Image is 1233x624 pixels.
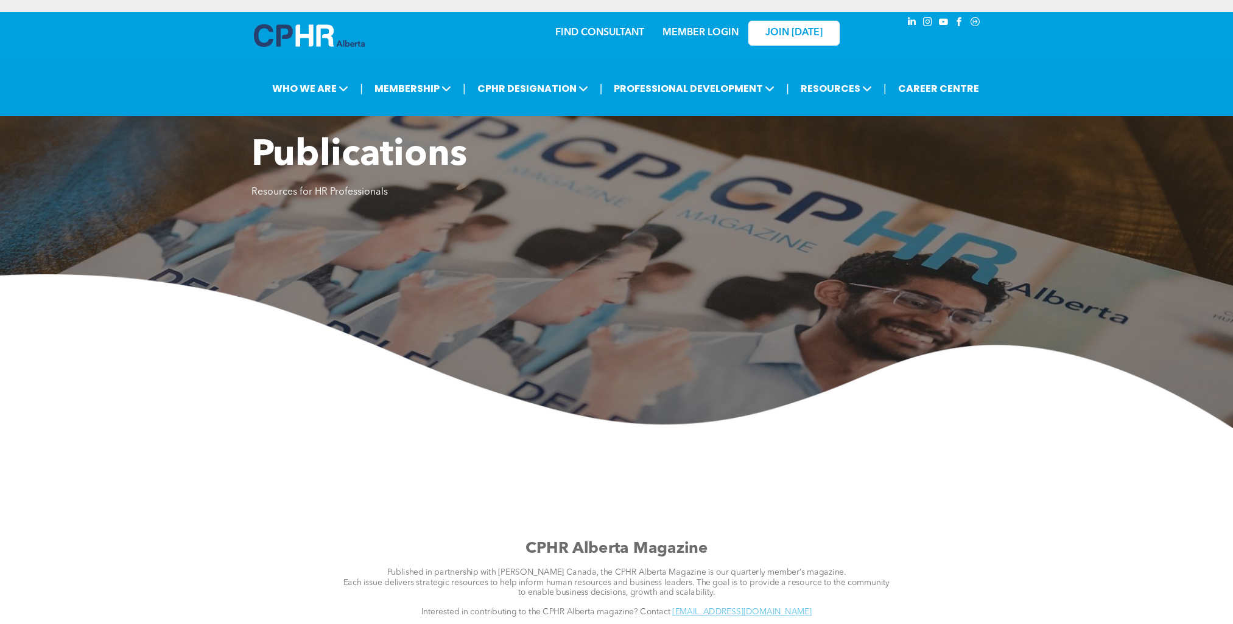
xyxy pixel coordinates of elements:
li: | [786,76,789,101]
span: Each issue delivers strategic resources to help inform human resources and business leaders. The ... [343,579,890,597]
span: CPHR DESIGNATION [474,77,592,100]
span: RESOURCES [797,77,876,100]
li: | [360,76,363,101]
span: Interested in contributing to the CPHR Alberta magazine? Contact [421,608,670,617]
span: PROFESSIONAL DEVELOPMENT [610,77,778,100]
a: Social network [969,15,982,32]
img: A blue and white logo for cp alberta [254,24,365,47]
li: | [463,76,466,101]
a: JOIN [DATE] [748,21,840,46]
span: MEMBERSHIP [371,77,455,100]
a: CAREER CENTRE [894,77,983,100]
li: | [600,76,603,101]
span: Published in partnership with [PERSON_NAME] Canada, the CPHR Alberta Magazine is our quarterly me... [387,569,846,577]
span: Publications [251,137,467,174]
span: WHO WE ARE [269,77,352,100]
span: CPHR Alberta Magazine [525,541,708,556]
span: Resources for HR Professionals [251,187,388,197]
a: [EMAIL_ADDRESS][DOMAIN_NAME] [672,608,811,617]
a: instagram [921,15,935,32]
li: | [883,76,887,101]
a: linkedin [905,15,919,32]
a: FIND CONSULTANT [555,28,644,38]
span: JOIN [DATE] [765,27,823,39]
a: facebook [953,15,966,32]
a: MEMBER LOGIN [662,28,739,38]
a: youtube [937,15,950,32]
